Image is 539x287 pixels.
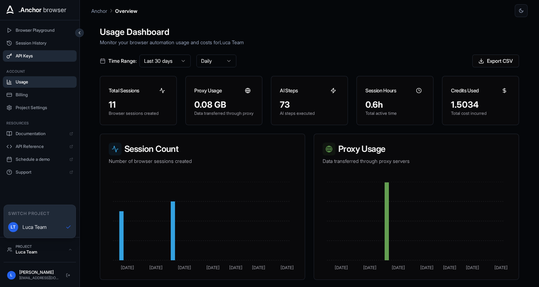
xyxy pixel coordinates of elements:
a: Support [3,166,77,178]
tspan: [DATE] [363,265,376,270]
span: Schedule a demo [16,157,66,162]
tspan: [DATE] [420,265,433,270]
span: LT [11,224,16,230]
h1: Usage Dashboard [100,26,519,39]
p: AI steps executed [280,111,339,116]
span: L [10,272,12,278]
button: API Keys [3,50,77,62]
div: Switch Project [4,208,76,219]
div: 11 [109,99,168,111]
span: Project Settings [16,105,73,111]
div: 1.5034 [451,99,510,111]
div: Luca Team [16,249,65,255]
button: ProjectLuca Team [4,241,76,258]
tspan: [DATE] [121,265,134,270]
a: Documentation [3,128,77,139]
div: 0.08 GB [194,99,253,111]
h3: Total Sessions [109,87,139,94]
p: Monitor your browser automation usage and costs for Luca Team [100,39,519,46]
p: Anchor [91,7,107,15]
a: Schedule a demo [3,154,77,165]
button: Browser Playground [3,25,77,36]
div: Project [16,244,65,249]
tspan: [DATE] [178,265,191,270]
p: Data transferred through proxy [194,111,253,116]
p: Total active time [365,111,425,116]
p: Overview [115,7,137,15]
h3: AI Steps [280,87,298,94]
span: browser [43,5,66,15]
span: Session History [16,40,73,46]
div: [EMAIL_ADDRESS][DOMAIN_NAME] [19,275,60,281]
button: Logout [64,271,72,280]
p: Data transferred through proxy servers [323,158,510,165]
span: Billing [16,92,73,98]
a: API Reference [3,141,77,152]
span: Time Range: [108,57,137,65]
tspan: [DATE] [466,265,479,270]
span: Luca Team [22,224,61,231]
button: Project Settings [3,102,77,113]
span: .Anchor [19,5,42,15]
span: API Reference [16,144,66,149]
tspan: [DATE] [494,265,508,270]
h3: Session Hours [365,87,396,94]
button: LTLuca Team [4,219,76,235]
img: Anchor Icon [4,4,16,16]
span: API Keys [16,53,73,59]
tspan: [DATE] [252,265,265,270]
span: Support [16,169,66,175]
tspan: [DATE] [149,265,163,270]
div: 73 [280,99,339,111]
span: Browser Playground [16,27,73,33]
tspan: [DATE] [443,265,456,270]
tspan: [DATE] [281,265,294,270]
button: Usage [3,76,77,88]
h3: Proxy Usage [323,143,510,155]
button: Session History [3,37,77,49]
p: Total cost incurred [451,111,510,116]
p: Number of browser sessions created [109,158,296,165]
tspan: [DATE] [335,265,348,270]
button: Collapse sidebar [75,29,84,37]
button: Export CSV [472,55,519,67]
tspan: [DATE] [206,265,220,270]
h3: Proxy Usage [194,87,222,94]
h3: Account [6,69,73,74]
tspan: [DATE] [229,265,242,270]
div: 0.6h [365,99,425,111]
h3: Resources [6,121,73,126]
button: Billing [3,89,77,101]
nav: breadcrumb [91,7,137,15]
h3: Session Count [109,143,296,155]
tspan: [DATE] [392,265,405,270]
div: [PERSON_NAME] [19,270,60,275]
h3: Credits Used [451,87,479,94]
span: Usage [16,79,73,85]
p: Browser sessions created [109,111,168,116]
span: Documentation [16,131,66,137]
